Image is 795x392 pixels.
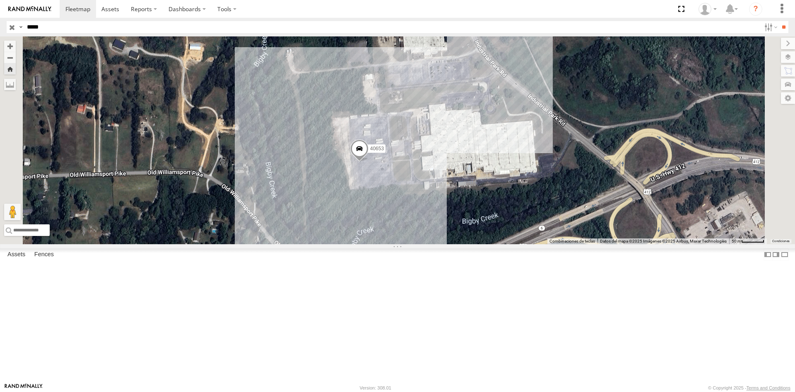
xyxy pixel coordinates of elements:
button: Combinaciones de teclas [549,238,595,244]
label: Search Query [17,21,24,33]
label: Dock Summary Table to the Left [764,248,772,260]
i: ? [749,2,762,16]
label: Dock Summary Table to the Right [772,248,780,260]
button: Arrastra el hombrecito naranja al mapa para abrir Street View [4,204,21,220]
a: Terms and Conditions [747,385,790,390]
label: Hide Summary Table [781,248,789,260]
label: Measure [4,79,16,90]
div: Version: 308.01 [360,385,391,390]
img: rand-logo.svg [8,6,51,12]
button: Zoom Home [4,63,16,75]
a: Condiciones (se abre en una nueva pestaña) [772,240,790,243]
a: Visit our Website [5,384,43,392]
label: Assets [3,249,29,260]
label: Search Filter Options [761,21,779,33]
button: Escala del mapa: 50 m por 52 píxeles [729,238,767,244]
span: 50 m [732,239,741,243]
div: Juan Lopez [696,3,720,15]
label: Fences [30,249,58,260]
label: Map Settings [781,92,795,104]
span: Datos del mapa ©2025 Imágenes ©2025 Airbus, Maxar Technologies [600,239,727,243]
div: © Copyright 2025 - [708,385,790,390]
span: 40653 [370,146,384,152]
button: Zoom in [4,41,16,52]
button: Zoom out [4,52,16,63]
